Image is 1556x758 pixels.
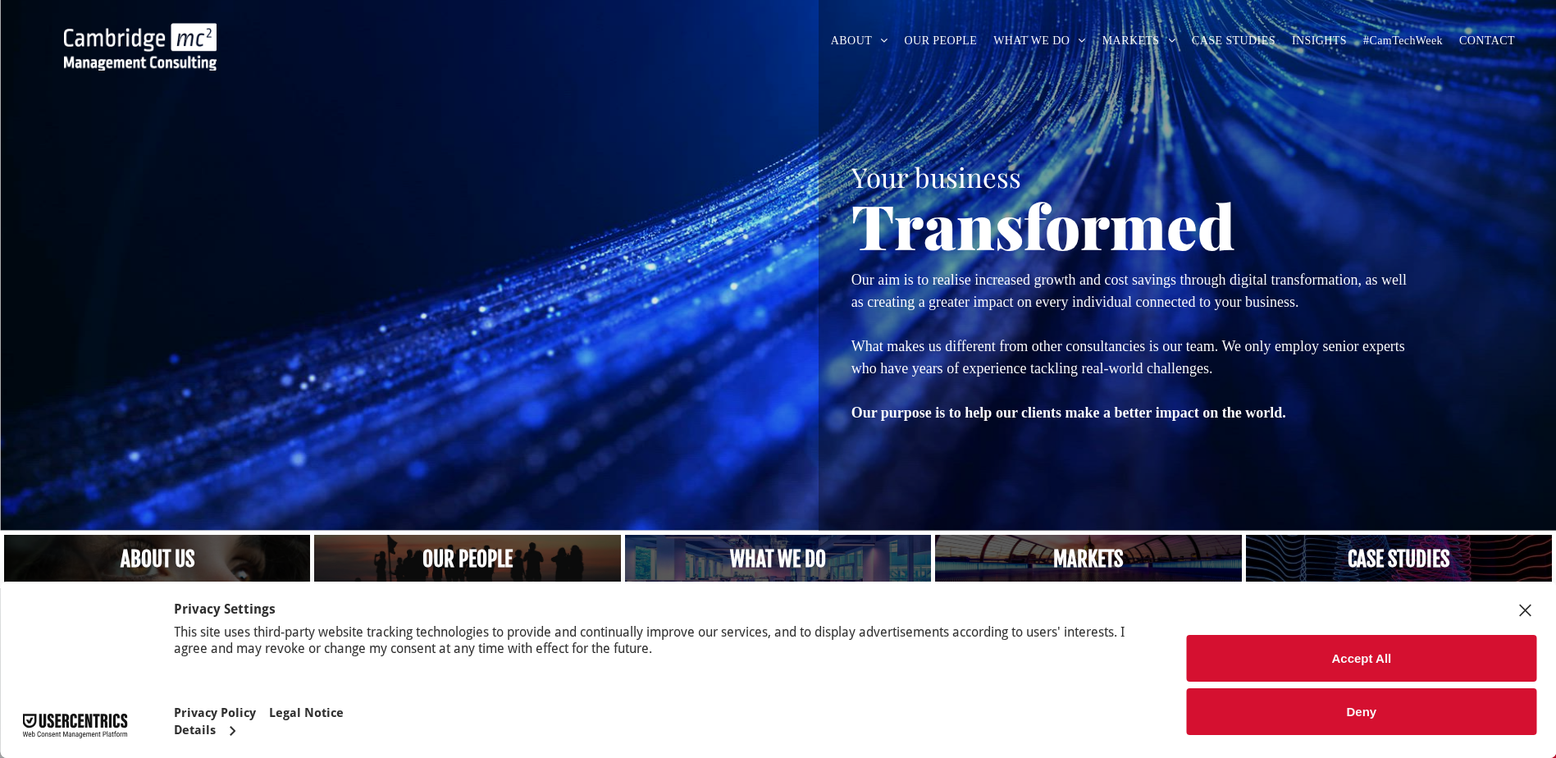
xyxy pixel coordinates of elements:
[851,272,1407,310] span: Our aim is to realise increased growth and cost savings through digital transformation, as well a...
[935,535,1241,584] a: Telecoms | Decades of Experience Across Multiple Industries & Regions
[1355,28,1451,53] a: #CamTechWeek
[64,23,217,71] img: Cambridge MC Logo, digital transformation
[1284,28,1355,53] a: INSIGHTS
[897,28,986,53] a: OUR PEOPLE
[823,28,897,53] a: ABOUT
[64,25,217,43] a: Your Business Transformed | Cambridge Management Consulting
[314,535,620,584] a: A crowd in silhouette at sunset, on a rise or lookout point
[4,535,310,584] a: Close up of woman's face, centered on her eyes
[1246,535,1552,584] a: Case Studies | Cambridge Management Consulting > Case Studies
[851,338,1405,377] span: What makes us different from other consultancies is our team. We only employ senior experts who h...
[851,158,1021,194] span: Your business
[851,404,1286,421] strong: Our purpose is to help our clients make a better impact on the world.
[985,28,1094,53] a: WHAT WE DO
[625,535,931,584] a: A yoga teacher lifting his whole body off the ground in the peacock pose
[851,184,1235,266] span: Transformed
[1451,28,1523,53] a: CONTACT
[1094,28,1184,53] a: MARKETS
[1184,28,1284,53] a: CASE STUDIES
